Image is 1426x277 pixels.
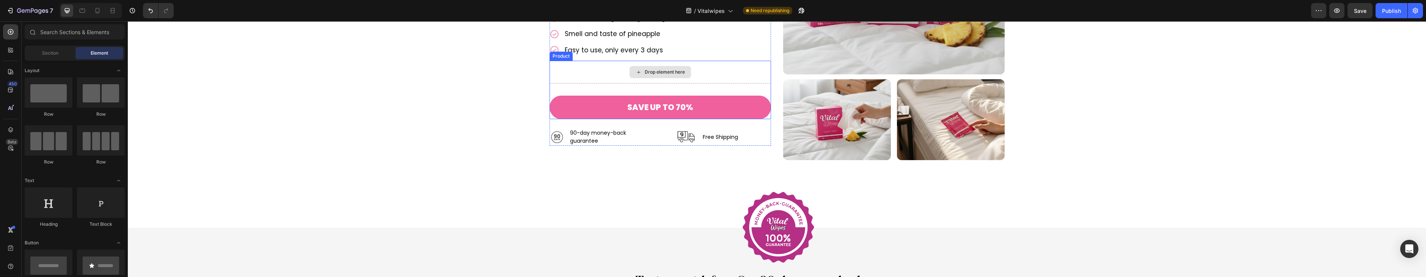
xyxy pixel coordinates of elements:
div: Heading [25,221,72,228]
p: 7 [50,6,53,15]
span: Need republishing [751,7,789,14]
div: Row [25,111,72,118]
span: Vitalwipes [697,7,725,15]
div: Row [25,159,72,165]
img: gempages_583222195870761945-f02072d8-66e5-4bee-9f54-cd2854a5fe0a.png [595,152,703,260]
div: Row [77,111,125,118]
div: SAVE UP TO 70% [499,79,565,93]
button: Save [1347,3,1373,18]
img: gempages_583222195870761945-42d19385-9dc4-4fa0-b044-54ce15d8ebc1.svg [423,110,435,122]
img: gempages_583222195870761945-525bb904-1c76-49e1-97b4-9de67e2411b3.png [769,58,877,139]
div: Beta [6,139,18,145]
img: gempages_583222195870761945-e4ae66b3-d13b-40cb-a6ab-110a059ed8f3.jpg [655,58,763,139]
span: Text [25,177,34,184]
p: 90-day money-back guarantee [442,108,517,124]
div: Text Block [77,221,125,228]
span: Save [1354,8,1366,14]
div: 450 [7,81,18,87]
button: SAVE UP TO 70% [422,74,643,98]
span: Toggle open [113,175,125,187]
iframe: Design area [128,21,1426,277]
div: Product [423,31,443,38]
span: / [694,7,696,15]
span: Button [25,239,39,246]
span: Layout [25,67,39,74]
button: Publish [1376,3,1407,18]
span: Section [42,50,58,57]
div: Publish [1382,7,1401,15]
span: Toggle open [113,65,125,77]
img: gempages_583222195870761945-3d2d2536-6a90-44a3-8a81-a097cef58fb5.jpg [548,107,569,124]
div: Open Intercom Messenger [1400,240,1418,258]
div: Undo/Redo [143,3,174,18]
span: Easy to use, only every 3 days [437,24,535,33]
div: Row [77,159,125,165]
button: 7 [3,3,57,18]
span: Toggle open [113,237,125,249]
span: Try it now risk-free. Our 90-day money-back guarantee [507,254,791,266]
span: Element [91,50,108,57]
span: Free Shipping [575,112,610,120]
input: Search Sections & Elements [25,24,125,39]
div: Drop element here [517,48,557,54]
